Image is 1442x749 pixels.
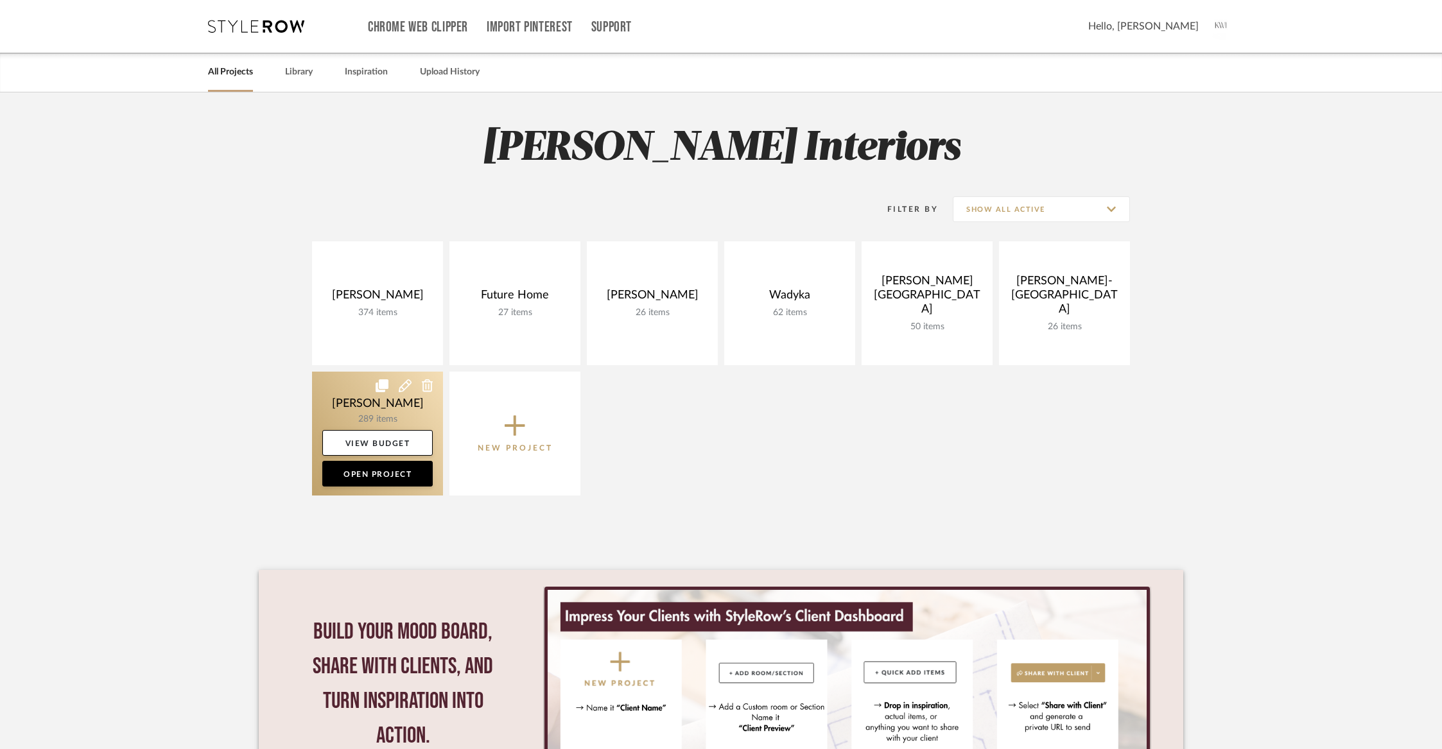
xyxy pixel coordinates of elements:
[420,64,480,81] a: Upload History
[597,307,708,318] div: 26 items
[345,64,388,81] a: Inspiration
[460,288,570,307] div: Future Home
[1088,19,1199,34] span: Hello, [PERSON_NAME]
[487,22,573,33] a: Import Pinterest
[1009,274,1120,322] div: [PERSON_NAME]- [GEOGRAPHIC_DATA]
[597,288,708,307] div: [PERSON_NAME]
[591,22,632,33] a: Support
[322,430,433,456] a: View Budget
[734,288,845,307] div: Wadyka
[368,22,468,33] a: Chrome Web Clipper
[872,322,982,332] div: 50 items
[1009,322,1120,332] div: 26 items
[449,372,580,495] button: New Project
[478,442,553,454] p: New Project
[1208,13,1235,40] img: avatar
[322,288,433,307] div: [PERSON_NAME]
[872,274,982,322] div: [PERSON_NAME] [GEOGRAPHIC_DATA]
[208,64,253,81] a: All Projects
[285,64,313,81] a: Library
[322,307,433,318] div: 374 items
[322,461,433,486] a: Open Project
[871,203,938,216] div: Filter By
[734,307,845,318] div: 62 items
[460,307,570,318] div: 27 items
[259,125,1183,173] h2: [PERSON_NAME] Interiors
